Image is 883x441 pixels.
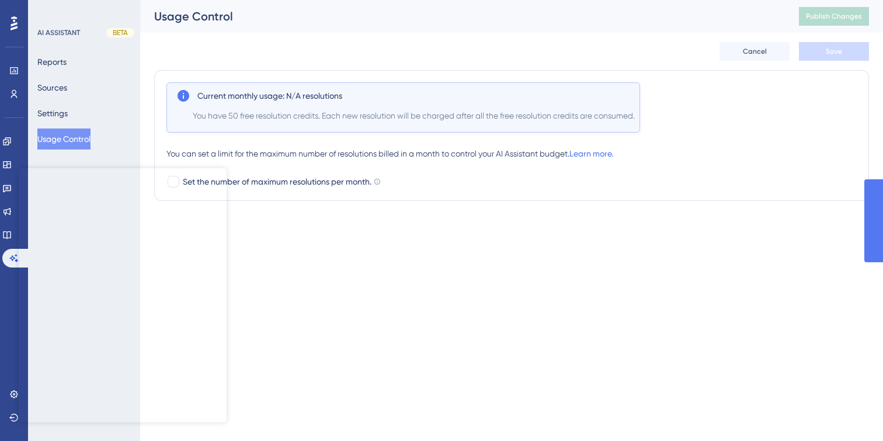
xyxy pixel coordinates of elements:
button: Reports [37,51,67,72]
div: Usage Control [154,8,770,25]
button: Sources [37,77,67,98]
a: Learn more. [569,149,613,158]
span: Save [826,47,842,56]
iframe: UserGuiding AI Assistant Launcher [834,395,869,430]
button: Settings [37,103,68,124]
button: Save [799,42,869,61]
div: You can set a limit for the maximum number of resolutions billed in a month to control your AI As... [166,147,857,161]
span: Set the number of maximum resolutions per month. [183,175,371,189]
span: Current monthly usage: N/A resolutions [197,89,342,103]
span: You have 50 free resolution credits. Each new resolution will be charged after all the free resol... [193,109,635,123]
div: BETA [106,28,134,37]
div: AI ASSISTANT [37,28,80,37]
button: Cancel [719,42,790,61]
button: Usage Control [37,129,91,150]
span: Cancel [743,47,767,56]
span: Publish Changes [806,12,862,21]
button: Publish Changes [799,7,869,26]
